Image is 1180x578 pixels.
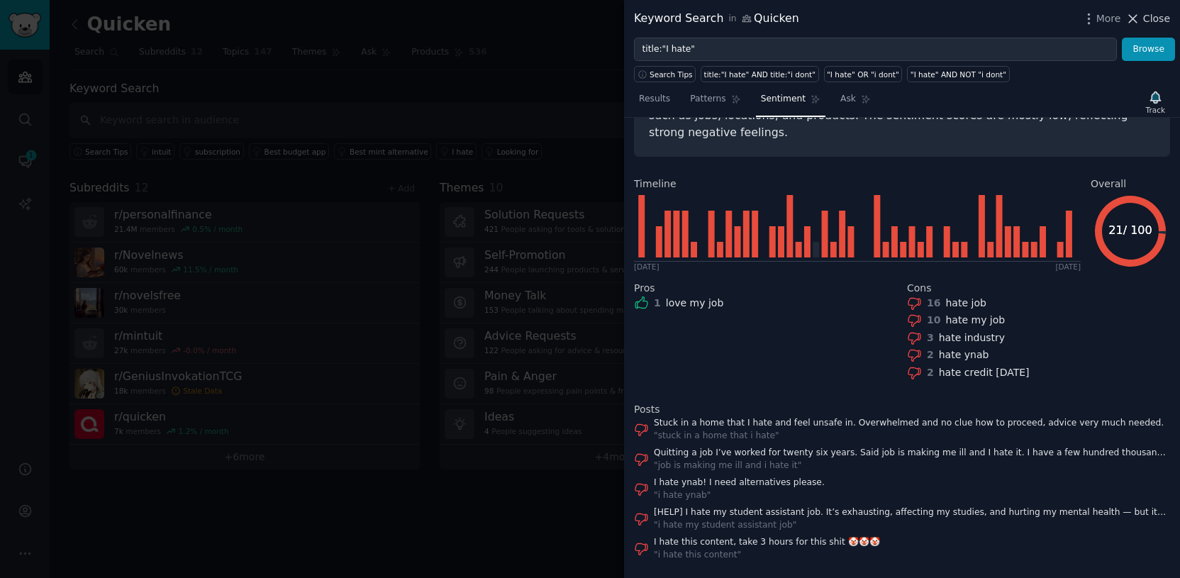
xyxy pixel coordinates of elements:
[654,506,1170,519] a: [HELP] I hate my student assistant job. It’s exhausting, affecting my studies, and hurting my men...
[654,460,1170,472] div: " job is making me ill and i hate it "
[939,348,989,362] div: hate ynab
[690,93,725,106] span: Patterns
[761,93,806,106] span: Sentiment
[1122,38,1175,62] button: Browse
[654,417,1164,430] a: Stuck in a home that I hate and feel unsafe in. Overwhelmed and no clue how to proceed, advice ve...
[1108,223,1152,237] text: 21 / 100
[945,296,986,311] div: hate job
[685,88,745,117] a: Patterns
[927,313,940,328] div: 10
[911,70,1006,79] div: "I hate" AND NOT "i dont"
[654,549,880,562] div: " i hate this content "
[939,330,1005,345] div: hate industry
[907,66,1009,82] a: "I hate" AND NOT "i dont"
[654,536,880,549] a: I hate this content, take 3 hours for this shit 🤡🤡🤡
[654,447,1170,460] a: Quitting a job I’ve worked for twenty six years. Said job is making me ill and I hate it. I have ...
[824,66,903,82] a: "I hate" OR "i dont"
[650,70,693,79] span: Search Tips
[1091,177,1126,191] span: Overall
[654,430,1164,443] div: " stuck in a home that i hate "
[634,66,696,82] button: Search Tips
[907,281,932,296] span: Cons
[1055,262,1081,272] div: [DATE]
[654,489,825,502] div: " i hate ynab "
[1146,105,1165,115] div: Track
[666,296,724,311] div: love my job
[1081,11,1121,26] button: More
[634,38,1117,62] input: Try a keyword related to your business
[927,365,934,380] div: 2
[939,365,1030,380] div: hate credit [DATE]
[1096,11,1121,26] span: More
[1125,11,1170,26] button: Close
[654,296,661,311] div: 1
[1141,87,1170,117] button: Track
[756,88,825,117] a: Sentiment
[704,70,816,79] div: title:"I hate" AND title:"i dont"
[634,262,659,272] div: [DATE]
[654,519,1170,532] div: " i hate my student assistant job "
[827,70,899,79] div: "I hate" OR "i dont"
[634,402,660,417] span: Posts
[701,66,818,82] a: title:"I hate" AND title:"i dont"
[840,93,856,106] span: Ask
[945,313,1005,328] div: hate my job
[927,296,940,311] div: 16
[927,348,934,362] div: 2
[835,88,876,117] a: Ask
[634,281,655,296] span: Pros
[1143,11,1170,26] span: Close
[639,93,670,106] span: Results
[927,330,934,345] div: 3
[728,13,736,26] span: in
[654,477,825,489] a: I hate ynab! I need alternatives please.
[634,10,799,28] div: Keyword Search Quicken
[634,177,677,191] span: Timeline
[634,88,675,117] a: Results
